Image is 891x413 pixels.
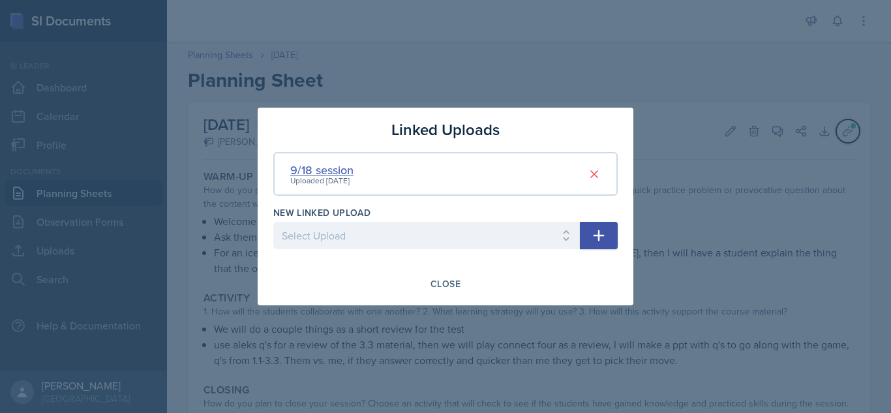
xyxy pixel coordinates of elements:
button: Close [422,273,469,295]
div: Close [430,279,461,289]
label: New Linked Upload [273,206,370,219]
div: Uploaded [DATE] [290,175,354,187]
h3: Linked Uploads [391,118,500,142]
div: 9/18 session [290,161,354,179]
